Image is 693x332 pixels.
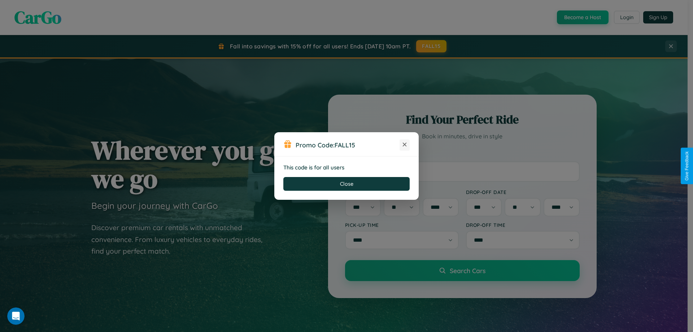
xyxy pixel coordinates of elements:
div: Give Feedback [684,151,689,181]
iframe: Intercom live chat [7,307,25,325]
b: FALL15 [335,141,355,149]
strong: This code is for all users [283,164,344,171]
button: Close [283,177,410,191]
h3: Promo Code: [296,141,400,149]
